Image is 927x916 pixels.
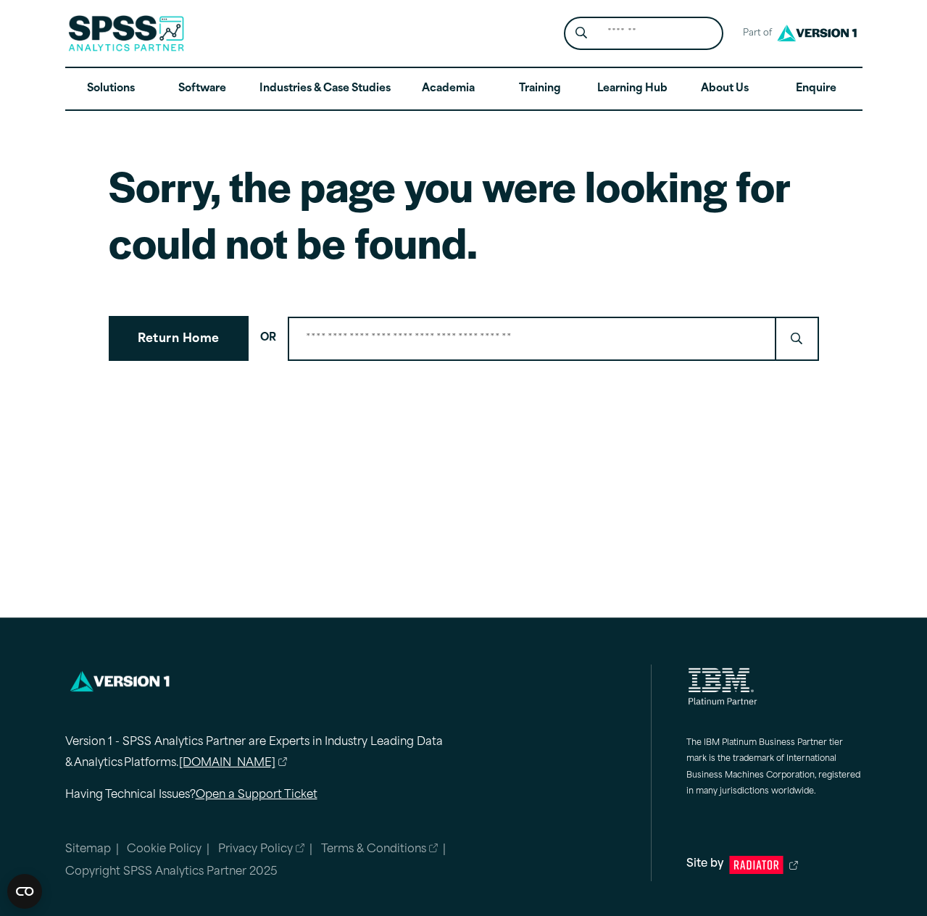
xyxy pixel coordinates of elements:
a: Enquire [770,68,862,110]
input: Search [288,317,776,361]
button: Search magnifying glass icon [568,20,594,47]
span: OR [260,328,276,349]
a: Sitemap [65,844,111,855]
p: Having Technical Issues? [65,786,500,807]
a: Industries & Case Studies [248,68,402,110]
nav: Desktop version of site main menu [65,68,862,110]
h1: Sorry, the page you were looking for could not be found. [109,157,819,270]
a: Open a Support Ticket [196,790,317,801]
span: Copyright SPSS Analytics Partner 2025 [65,867,278,878]
svg: Search magnifying glass icon [575,27,587,39]
button: Open CMP widget [7,874,42,909]
a: Terms & Conditions [321,841,438,859]
a: Learning Hub [586,68,679,110]
p: Version 1 - SPSS Analytics Partner are Experts in Industry Leading Data & Analytics Platforms. [65,733,500,775]
a: Solutions [65,68,157,110]
a: Site by Radiator Digital [686,854,862,875]
a: Academia [402,68,494,110]
a: Privacy Policy [218,841,305,859]
p: The IBM Platinum Business Partner tier mark is the trademark of International Business Machines C... [686,736,862,801]
img: Version1 Logo [773,20,860,46]
img: SPSS Analytics Partner [68,15,184,51]
span: Site by [686,854,723,875]
a: [DOMAIN_NAME] [179,754,288,775]
a: Training [494,68,585,110]
form: Site Header Search Form [564,17,723,51]
nav: Minor links within the footer [65,841,651,882]
a: Cookie Policy [127,844,201,855]
a: About Us [679,68,770,110]
span: Part of [735,23,773,44]
svg: Radiator Digital [729,856,783,874]
a: Return Home [109,316,249,361]
a: Software [157,68,248,110]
